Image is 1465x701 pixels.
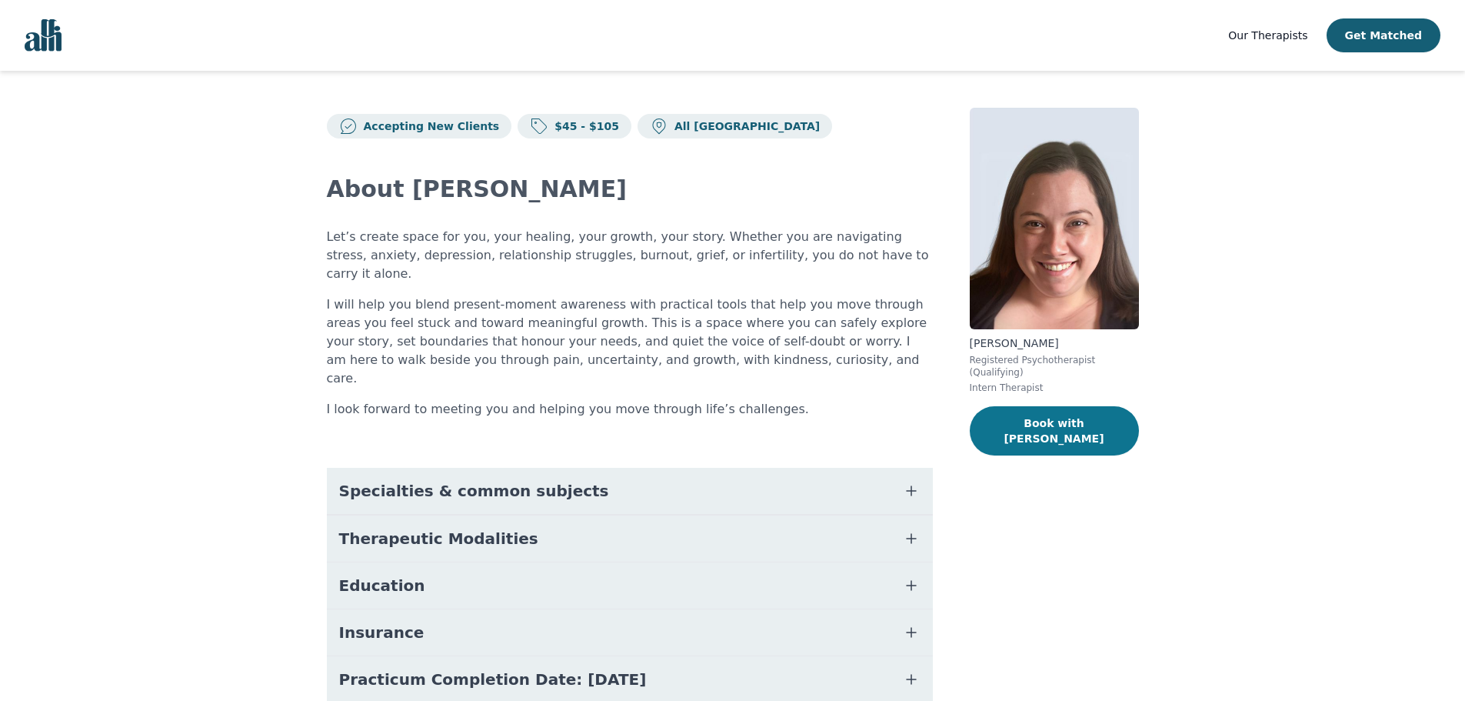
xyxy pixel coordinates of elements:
button: Education [327,562,933,609]
p: $45 - $105 [548,119,619,134]
img: Jennifer_Weber [970,108,1139,329]
h2: About [PERSON_NAME] [327,175,933,203]
p: Intern Therapist [970,382,1139,394]
button: Specialties & common subjects [327,468,933,514]
button: Book with [PERSON_NAME] [970,406,1139,456]
p: [PERSON_NAME] [970,335,1139,351]
span: Insurance [339,622,425,643]
span: Our Therapists [1228,29,1307,42]
button: Get Matched [1327,18,1440,52]
p: All [GEOGRAPHIC_DATA] [668,119,820,134]
span: Specialties & common subjects [339,480,609,502]
img: alli logo [25,19,62,52]
button: Therapeutic Modalities [327,516,933,562]
span: Practicum Completion Date: [DATE] [339,669,647,690]
p: Accepting New Clients [358,119,500,134]
span: Therapeutic Modalities [339,528,538,549]
span: Education [339,575,425,596]
p: I look forward to meeting you and helping you move through life’s challenges. [327,400,933,419]
p: I will help you blend present-moment awareness with practical tools that help you move through ar... [327,295,933,388]
button: Insurance [327,609,933,656]
p: Registered Psychotherapist (Qualifying) [970,354,1139,379]
p: Let’s create space for you, your healing, your growth, your story. Whether you are navigating str... [327,228,933,283]
a: Our Therapists [1228,26,1307,45]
